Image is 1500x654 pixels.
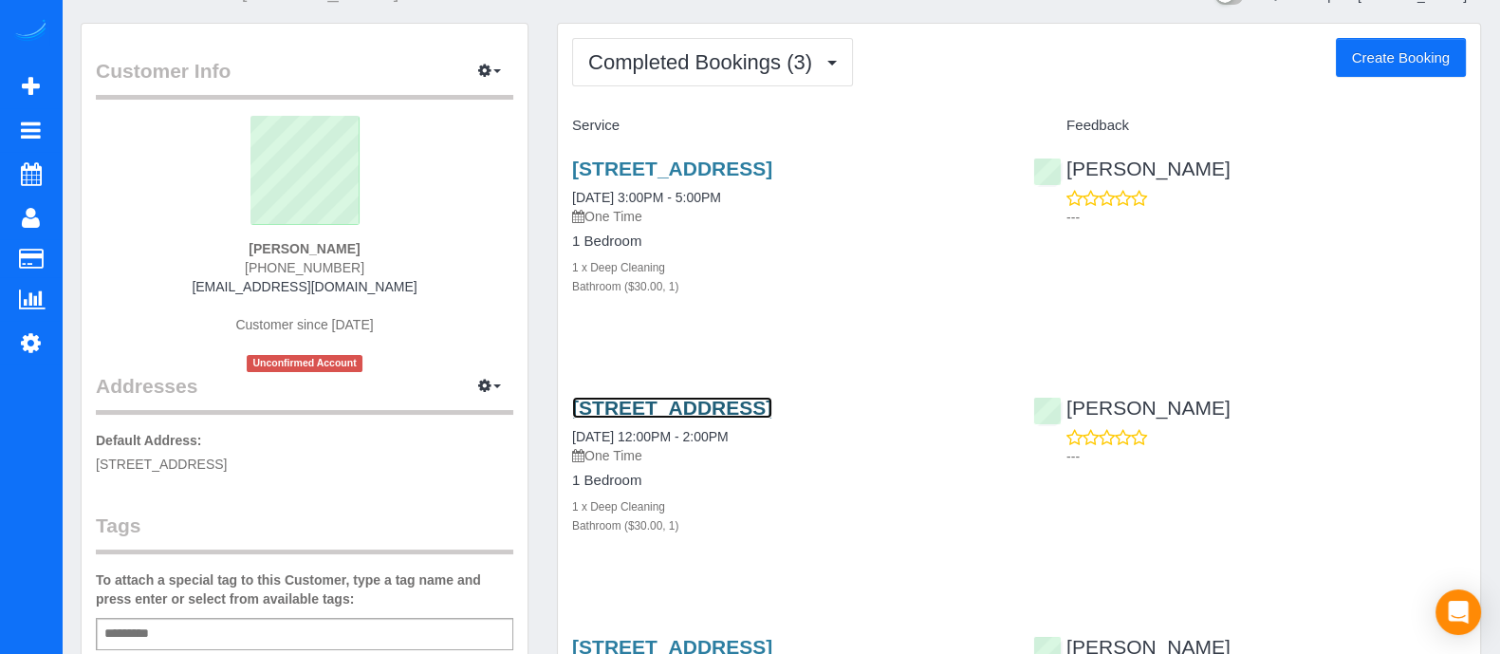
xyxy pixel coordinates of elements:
span: [STREET_ADDRESS] [96,457,227,472]
span: [PHONE_NUMBER] [245,260,364,275]
small: 1 x Deep Cleaning [572,261,665,274]
span: Completed Bookings (3) [588,50,822,74]
legend: Customer Info [96,57,513,100]
strong: [PERSON_NAME] [249,241,360,256]
a: [STREET_ADDRESS] [572,397,772,419]
a: [EMAIL_ADDRESS][DOMAIN_NAME] [192,279,417,294]
div: Open Intercom Messenger [1435,589,1481,635]
span: Customer since [DATE] [235,317,373,332]
a: [DATE] 3:00PM - 5:00PM [572,190,721,205]
a: [PERSON_NAME] [1033,397,1231,419]
a: [STREET_ADDRESS] [572,158,772,179]
span: Unconfirmed Account [247,355,362,371]
button: Create Booking [1336,38,1466,78]
h4: 1 Bedroom [572,234,1005,250]
label: Default Address: [96,431,202,450]
button: Completed Bookings (3) [572,38,853,86]
small: 1 x Deep Cleaning [572,500,665,514]
label: To attach a special tag to this Customer, type a tag name and press enter or select from availabl... [96,570,513,608]
img: Automaid Logo [11,19,49,46]
a: [DATE] 12:00PM - 2:00PM [572,429,729,444]
a: [PERSON_NAME] [1033,158,1231,179]
small: Bathroom ($30.00, 1) [572,519,678,533]
p: One Time [572,207,1005,226]
p: --- [1066,208,1466,227]
p: --- [1066,447,1466,466]
h4: Service [572,118,1005,134]
p: One Time [572,446,1005,465]
h4: Feedback [1033,118,1466,134]
legend: Tags [96,512,513,554]
small: Bathroom ($30.00, 1) [572,280,678,293]
h4: 1 Bedroom [572,473,1005,489]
